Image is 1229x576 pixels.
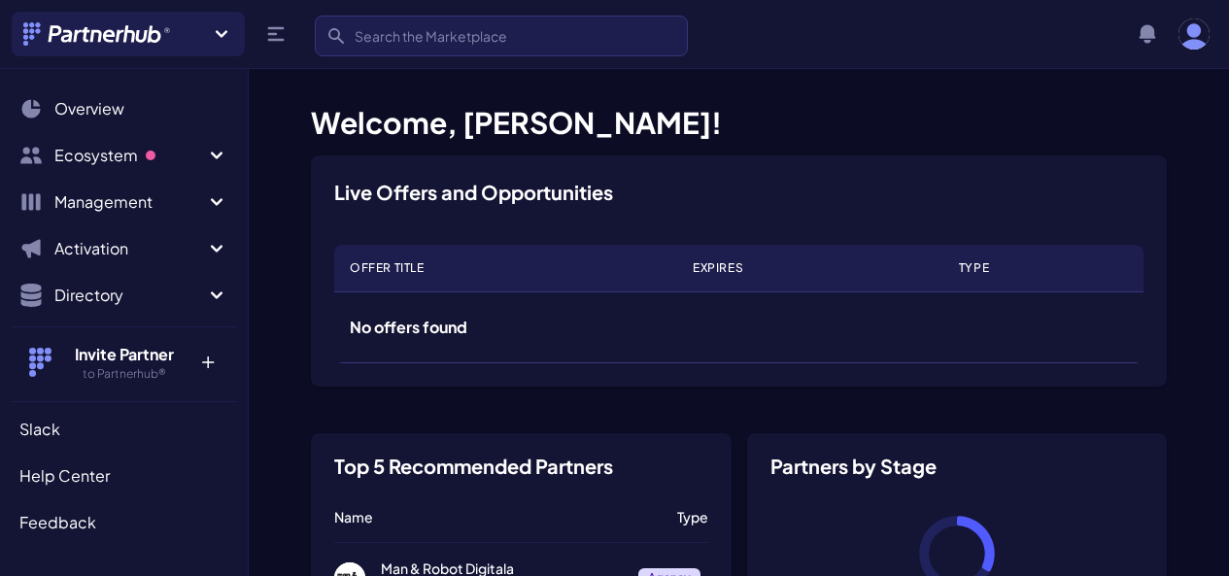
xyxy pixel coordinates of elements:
[12,503,236,542] a: Feedback
[770,457,1144,476] h3: Partners by Stage
[54,144,205,167] span: Ecosystem
[1178,18,1210,50] img: user photo
[61,343,187,366] h4: Invite Partner
[19,511,96,534] span: Feedback
[677,245,943,292] th: Expires
[334,292,1144,363] td: No offers found
[61,366,187,382] h5: to Partnerhub®
[943,245,1144,292] th: Type
[334,245,677,292] th: Offer Title
[12,136,236,175] button: Ecosystem
[187,343,228,374] p: +
[19,418,60,441] span: Slack
[334,179,613,206] h3: Live Offers and Opportunities
[334,507,662,526] p: Name
[12,410,236,449] a: Slack
[315,16,688,56] input: Search the Marketplace
[54,237,205,260] span: Activation
[54,284,205,307] span: Directory
[677,507,708,526] p: Type
[19,464,110,488] span: Help Center
[311,104,722,141] span: Welcome, [PERSON_NAME]!
[12,89,236,128] a: Overview
[23,22,172,46] img: Partnerhub® Logo
[12,457,236,495] a: Help Center
[54,97,124,120] span: Overview
[334,457,613,476] h3: Top 5 Recommended Partners
[12,229,236,268] button: Activation
[54,190,205,214] span: Management
[12,326,236,397] button: Invite Partner to Partnerhub® +
[12,183,236,221] button: Management
[12,276,236,315] button: Directory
